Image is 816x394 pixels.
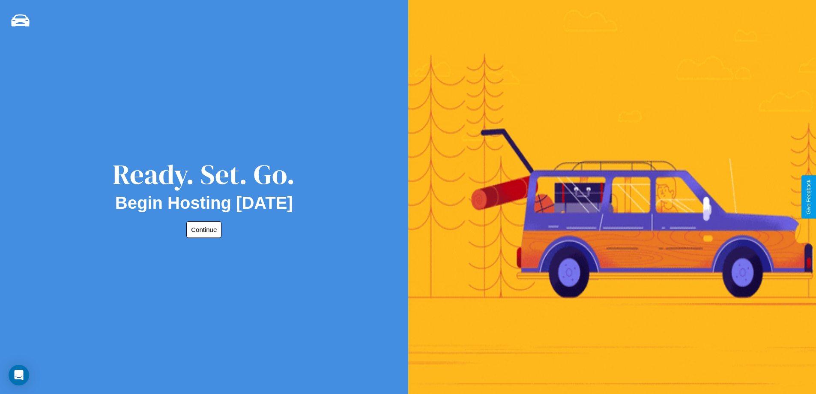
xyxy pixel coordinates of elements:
[115,193,293,213] h2: Begin Hosting [DATE]
[113,155,295,193] div: Ready. Set. Go.
[806,180,812,214] div: Give Feedback
[9,365,29,385] div: Open Intercom Messenger
[186,221,221,238] button: Continue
